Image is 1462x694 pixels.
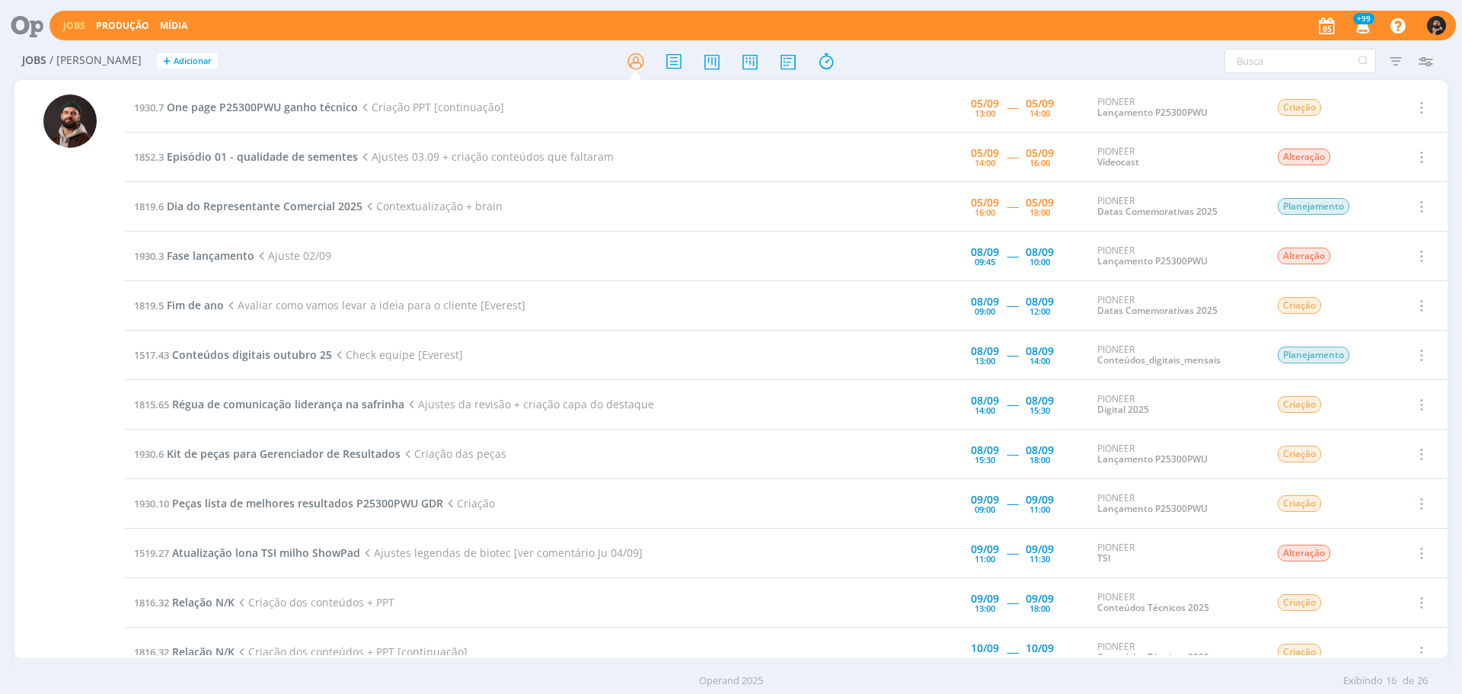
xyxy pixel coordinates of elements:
span: / [PERSON_NAME] [49,54,142,67]
span: Ajustes da revisão + criação capa do destaque [404,397,654,411]
span: ----- [1007,100,1018,114]
div: 09/09 [971,494,999,505]
div: 08/09 [971,296,999,307]
a: 1815.65Régua de comunicação liderança na safrinha [134,397,404,411]
a: 1930.10Peças lista de melhores resultados P25300PWU GDR [134,496,443,510]
a: Conteúdos Técnicos 2025 [1097,651,1209,664]
span: ----- [1007,595,1018,609]
span: Criação dos conteúdos + PPT [continuação] [235,644,468,659]
span: Peças lista de melhores resultados P25300PWU GDR [172,496,443,510]
a: 1517.43Conteúdos digitais outubro 25 [134,347,332,362]
div: 08/09 [1026,445,1054,456]
button: Jobs [59,20,90,32]
a: 1852.3Episódio 01 - qualidade de sementes [134,149,358,164]
a: Jobs [63,19,85,32]
div: 09/09 [1026,494,1054,505]
span: Planejamento [1278,347,1349,363]
a: Conteúdos_digitais_mensais [1097,353,1221,366]
span: Conteúdos digitais outubro 25 [172,347,332,362]
div: PIONEER [1097,641,1254,664]
div: 10:00 [1029,257,1050,266]
div: 08/09 [971,247,999,257]
div: 13:00 [975,604,995,612]
div: 14:00 [975,158,995,167]
span: Criação [1278,495,1321,512]
button: +99 [1346,12,1377,40]
div: 12:00 [1029,307,1050,315]
div: PIONEER [1097,146,1254,168]
span: Régua de comunicação liderança na safrinha [172,397,404,411]
span: 1930.7 [134,101,164,114]
div: PIONEER [1097,394,1254,416]
button: D [1426,12,1447,39]
input: Busca [1224,49,1376,73]
span: 1852.3 [134,150,164,164]
div: 11:30 [1029,555,1050,563]
div: 18:00 [1029,208,1050,216]
a: TSI [1097,552,1111,564]
a: Datas Comemorativas 2025 [1097,304,1218,317]
span: Alteração [1278,149,1330,165]
span: + [163,53,171,69]
div: 11:00 [975,555,995,563]
div: 05/09 [971,197,999,208]
span: One page P25300PWU ganho técnico [167,100,358,114]
div: PIONEER [1097,443,1254,465]
div: 05/09 [1026,148,1054,158]
div: 05/09 [1026,98,1054,109]
div: 14:00 [1029,357,1050,365]
span: de [1403,673,1414,689]
a: 1930.7One page P25300PWU ganho técnico [134,100,358,114]
span: ----- [1007,298,1018,312]
a: Lançamento P25300PWU [1097,502,1208,515]
div: 05/09 [971,148,999,158]
a: Datas Comemorativas 2025 [1097,205,1218,218]
span: ----- [1007,397,1018,411]
span: 1519.27 [134,546,169,560]
img: D [1427,16,1446,35]
span: ----- [1007,545,1018,560]
button: Mídia [155,20,192,32]
span: ----- [1007,347,1018,362]
div: 10/09 [1026,643,1054,654]
span: 1815.65 [134,398,169,411]
div: PIONEER [1097,196,1254,218]
span: Contextualização + brain [362,199,503,213]
div: 09:45 [975,257,995,266]
span: Alteração [1278,248,1330,264]
div: 15:30 [975,456,995,464]
button: Produção [91,20,154,32]
span: Criação [1278,297,1321,314]
div: 12:00 [1029,654,1050,662]
div: 14:00 [975,406,995,414]
div: 08/09 [1026,395,1054,406]
span: 16 [1386,673,1397,689]
span: +99 [1353,13,1374,24]
div: 09/09 [1026,593,1054,604]
a: 1930.6Kit de peças para Gerenciador de Resultados [134,446,401,461]
a: Mídia [160,19,187,32]
div: 08/09 [1026,296,1054,307]
span: Atualização lona TSI milho ShowPad [172,545,360,560]
div: 08/09 [971,445,999,456]
div: 16:00 [1029,158,1050,167]
span: Check equipe [Everest] [332,347,463,362]
span: 1517.43 [134,348,169,362]
span: 1930.3 [134,249,164,263]
span: Criação [443,496,495,510]
span: Criação dos conteúdos + PPT [235,595,394,609]
span: ----- [1007,644,1018,659]
div: PIONEER [1097,542,1254,564]
div: 14:00 [1029,109,1050,117]
div: 09:00 [975,505,995,513]
div: 15:30 [1029,406,1050,414]
span: Fim de ano [167,298,224,312]
span: ----- [1007,149,1018,164]
a: 1816.32Relação N/K [134,644,235,659]
div: PIONEER [1097,245,1254,267]
span: ----- [1007,199,1018,213]
span: Criação [1278,594,1321,611]
div: 18:00 [1029,456,1050,464]
div: 08/09 [971,395,999,406]
span: ----- [1007,496,1018,510]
